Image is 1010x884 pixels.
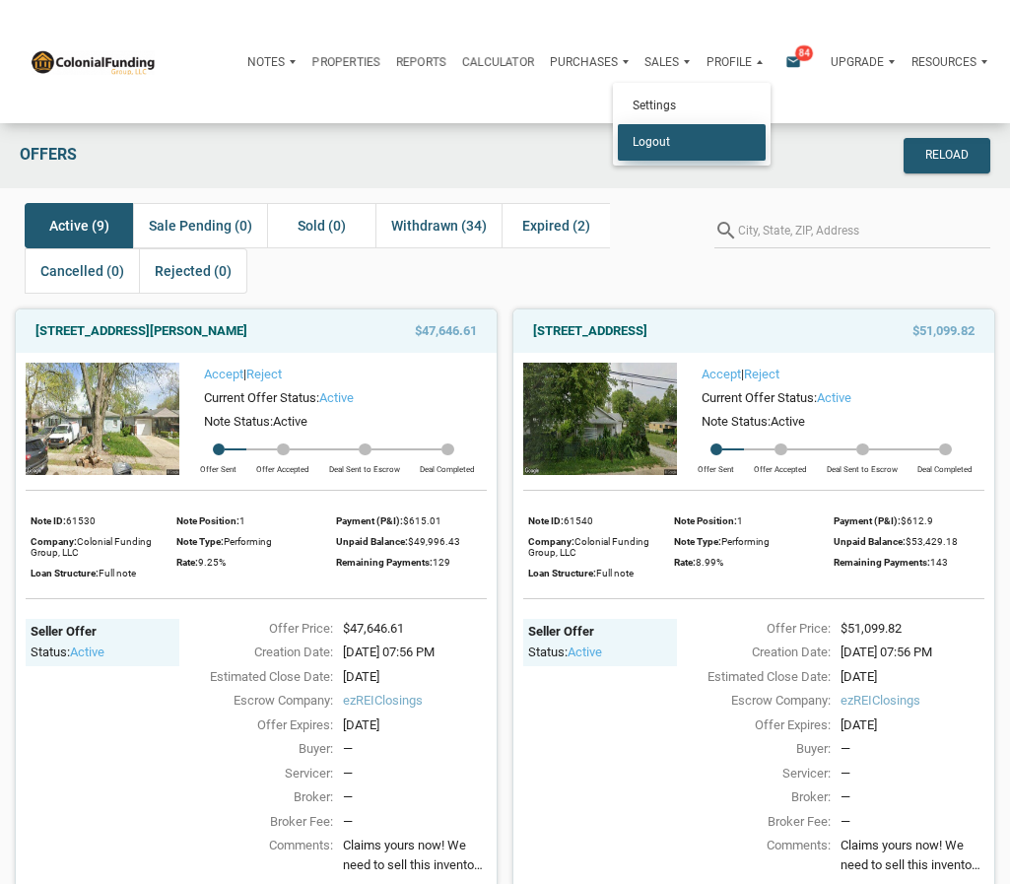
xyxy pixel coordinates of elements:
span: Full note [596,568,634,578]
span: Active (9) [49,214,109,238]
div: Deal Completed [908,455,982,475]
span: Rate: [674,557,696,568]
div: $47,646.61 [333,619,497,639]
div: [DATE] [831,667,994,687]
span: Colonial Funding Group, LLC [31,536,152,558]
span: Rejected (0) [155,259,232,283]
div: Offer Accepted [744,455,817,475]
span: 129 [433,557,450,568]
div: — [841,739,984,759]
span: 61530 [66,515,96,526]
p: Sales [644,55,679,69]
div: Offer Expires: [667,715,831,735]
span: Note ID: [528,515,564,526]
p: Resources [911,55,976,69]
div: [DATE] [333,667,497,687]
button: Resources [904,38,995,86]
img: 575926 [523,363,677,475]
div: Comments: [169,836,333,880]
span: Note Type: [674,536,721,547]
span: Note Status: [702,414,771,429]
div: Deal Sent to Escrow [319,455,410,475]
span: 9.25% [198,557,226,568]
a: Logout [618,124,766,161]
a: Profile SettingsLogout [699,38,771,86]
div: Buyer: [667,739,831,759]
span: Colonial Funding Group, LLC [528,536,649,558]
button: Reports [388,38,454,86]
p: Calculator [462,55,534,69]
div: [DATE] 07:56 PM [831,643,994,662]
div: [DATE] [333,715,497,735]
div: Offer Accepted [246,455,319,475]
p: Profile [707,55,752,69]
div: Reload [925,147,969,165]
a: [STREET_ADDRESS][PERSON_NAME] [35,319,247,343]
span: Note Type: [176,536,224,547]
span: 61540 [564,515,593,526]
div: Offer Price: [667,619,831,639]
div: Servicer: [169,764,333,783]
div: — [343,787,487,807]
div: Escrow Company: [169,691,333,711]
a: Reject [744,367,779,381]
span: Performing [721,536,770,547]
span: Company: [31,536,77,547]
span: active [568,645,602,659]
div: Cancelled (0) [25,248,139,294]
span: Claims yours now! We need to sell this inventory quickly, as [PERSON_NAME] noted [DATE] Deal Lab.... [343,836,487,874]
div: — [841,787,984,807]
a: Sales [637,38,698,86]
a: Notes [239,38,303,86]
div: Seller Offer [31,624,174,641]
span: Remaining Payments: [834,557,930,568]
span: Payment (P&I): [336,515,403,526]
div: Creation Date: [169,643,333,662]
span: 1 [737,515,743,526]
div: Escrow Company: [667,691,831,711]
div: Comments: [667,836,831,880]
div: Seller Offer [528,624,672,641]
a: Settings [618,88,766,124]
span: Company: [528,536,574,547]
div: Offer Sent [688,455,744,475]
button: Purchases [542,38,637,86]
div: — [841,764,984,783]
span: 8.99% [696,557,723,568]
span: Cancelled (0) [40,259,124,283]
div: — [343,764,487,783]
a: [STREET_ADDRESS] [533,319,647,343]
span: Unpaid Balance: [336,536,408,547]
span: Sale Pending (0) [149,214,252,238]
span: ezREIClosings [343,691,487,711]
span: Status: [528,645,568,659]
i: search [714,213,738,248]
span: Loan Structure: [31,568,99,578]
span: $47,646.61 [415,319,477,343]
div: [DATE] [831,715,994,735]
span: | [204,367,282,381]
img: 575873 [26,363,179,475]
span: 1 [239,515,245,526]
div: Deal Completed [410,455,485,475]
span: Current Offer Status: [702,390,817,405]
div: $51,099.82 [831,619,994,639]
span: Note Position: [674,515,737,526]
p: Notes [247,55,285,69]
span: Sold (0) [298,214,346,238]
i: email [781,54,805,70]
div: Deal Sent to Escrow [817,455,908,475]
span: $53,429.18 [906,536,958,547]
div: Rejected (0) [139,248,247,294]
p: Upgrade [831,55,884,69]
p: Properties [312,55,380,69]
a: Reject [246,367,282,381]
div: Offer Price: [169,619,333,639]
a: Upgrade [823,38,903,86]
span: Unpaid Balance: [834,536,906,547]
div: Sold (0) [267,203,375,248]
span: 143 [930,557,948,568]
div: Expired (2) [502,203,610,248]
a: Accept [204,367,243,381]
